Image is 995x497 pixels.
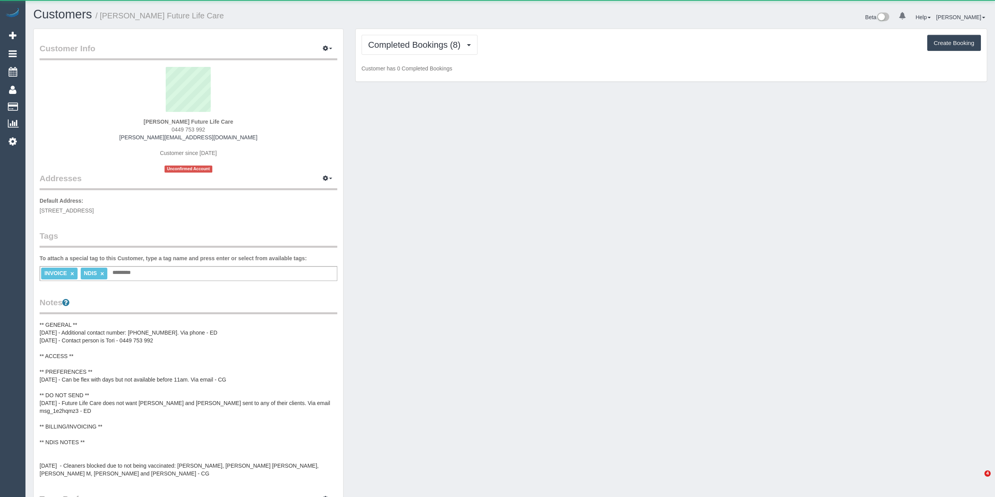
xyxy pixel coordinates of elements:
[160,150,217,156] span: Customer since [DATE]
[71,270,74,277] a: ×
[143,119,233,125] strong: [PERSON_NAME] Future Life Care
[40,254,307,262] label: To attach a special tag to this Customer, type a tag name and press enter or select from availabl...
[96,11,224,20] small: / [PERSON_NAME] Future Life Care
[84,270,97,276] span: NDIS
[40,230,337,248] legend: Tags
[984,470,991,477] span: 4
[40,321,337,477] pre: ** GENERAL ** [DATE] - Additional contact number: [PHONE_NUMBER]. Via phone - ED [DATE] - Contact...
[915,14,931,20] a: Help
[100,270,104,277] a: ×
[876,13,889,23] img: New interface
[33,7,92,21] a: Customers
[865,14,890,20] a: Beta
[362,65,981,72] p: Customer has 0 Completed Bookings
[5,8,20,19] img: Automaid Logo
[40,197,83,205] label: Default Address:
[119,134,257,140] a: [PERSON_NAME][EMAIL_ADDRESS][DOMAIN_NAME]
[40,297,337,314] legend: Notes
[40,207,94,214] span: [STREET_ADDRESS]
[172,126,205,133] span: 0449 753 992
[44,270,67,276] span: INVOICE
[936,14,985,20] a: [PERSON_NAME]
[362,35,478,55] button: Completed Bookings (8)
[368,40,465,50] span: Completed Bookings (8)
[165,166,212,172] span: Unconfirmed Account
[40,43,337,60] legend: Customer Info
[968,470,987,489] iframe: Intercom live chat
[927,35,981,51] button: Create Booking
